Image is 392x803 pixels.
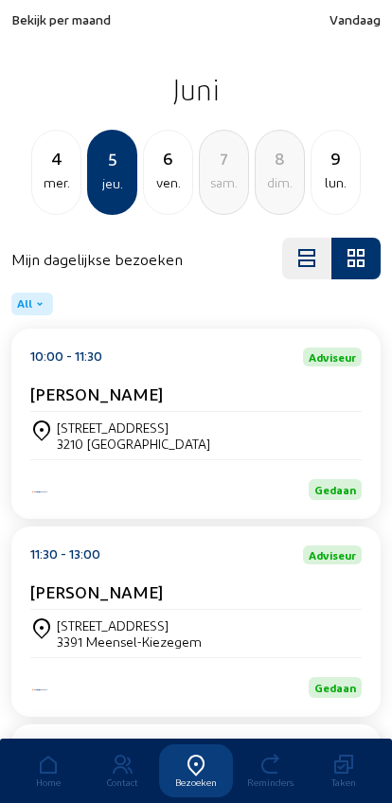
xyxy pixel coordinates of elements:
div: Taken [307,776,381,788]
div: [STREET_ADDRESS] [57,617,202,633]
a: Taken [307,744,381,797]
div: Bezoeken [159,776,233,788]
span: Bekijk per maand [11,11,111,27]
span: Adviseur [309,351,356,363]
span: Vandaag [330,11,381,27]
div: Home [11,776,85,788]
div: Reminders [233,776,307,788]
h4: Mijn dagelijkse bezoeken [11,250,183,268]
div: 10:00 - 11:30 [30,348,102,366]
cam-card-title: [PERSON_NAME] [30,581,163,601]
div: 7 [200,145,248,171]
div: Contact [85,776,159,788]
div: 4 [32,145,80,171]
div: 3210 [GEOGRAPHIC_DATA] [57,436,210,452]
div: 11:30 - 13:00 [30,545,100,564]
div: ven. [144,171,192,194]
img: Iso Protect [30,687,49,692]
div: [STREET_ADDRESS] [57,419,210,436]
div: sam. [200,171,248,194]
h2: Juni [11,65,381,113]
a: Bezoeken [159,744,233,797]
div: 8 [256,145,304,171]
div: dim. [256,171,304,194]
span: Gedaan [314,483,356,496]
div: mer. [32,171,80,194]
div: 9 [312,145,360,171]
a: Contact [85,744,159,797]
div: 3391 Meensel-Kiezegem [57,633,202,650]
span: Gedaan [314,681,356,694]
cam-card-title: [PERSON_NAME] [30,384,163,403]
a: Reminders [233,744,307,797]
a: Home [11,744,85,797]
img: Iso Protect [30,490,49,494]
div: 5 [89,146,135,172]
span: Adviseur [309,549,356,561]
span: All [17,296,32,312]
div: lun. [312,171,360,194]
div: 6 [144,145,192,171]
div: jeu. [89,172,135,195]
